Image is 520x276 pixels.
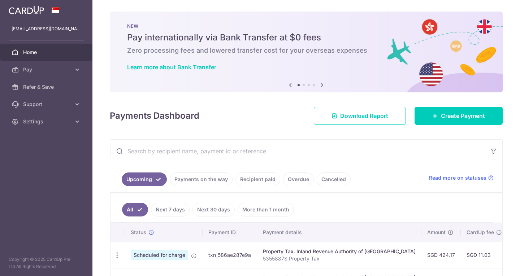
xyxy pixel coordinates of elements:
td: SGD 11.03 [461,242,508,268]
a: All [122,203,148,216]
h6: Zero processing fees and lowered transfer cost for your overseas expenses [127,46,485,55]
th: Payment ID [203,223,257,242]
a: Create Payment [415,107,503,125]
p: [EMAIL_ADDRESS][DOMAIN_NAME] [12,25,81,32]
span: Read more on statuses [429,174,486,181]
a: Next 30 days [192,203,235,216]
img: Bank transfer banner [110,12,503,92]
a: Recipient paid [235,172,280,186]
a: More than 1 month [238,203,294,216]
td: SGD 424.17 [421,242,461,268]
h5: Pay internationally via Bank Transfer at $0 fees [127,32,485,43]
span: Create Payment [441,111,485,120]
span: Support [23,101,71,108]
a: Upcoming [122,172,167,186]
p: NEW [127,23,485,29]
input: Search by recipient name, payment id or reference [110,140,485,163]
p: 5355887S Property Tax [263,255,416,262]
img: CardUp [9,6,44,14]
span: Amount [427,229,446,236]
span: CardUp fee [467,229,494,236]
a: Cancelled [317,172,351,186]
span: Settings [23,118,71,125]
a: Next 7 days [151,203,190,216]
a: Overdue [283,172,314,186]
h4: Payments Dashboard [110,109,199,122]
span: Home [23,49,71,56]
div: Property Tax. Inland Revenue Authority of [GEOGRAPHIC_DATA] [263,248,416,255]
a: Read more on statuses [429,174,494,181]
span: Pay [23,66,71,73]
span: Status [131,229,146,236]
a: Payments on the way [170,172,233,186]
span: Refer & Save [23,83,71,91]
a: Learn more about Bank Transfer [127,63,216,71]
span: Download Report [340,111,388,120]
td: txn_586ae287e9a [203,242,257,268]
span: Scheduled for charge [131,250,188,260]
th: Payment details [257,223,421,242]
a: Download Report [314,107,406,125]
